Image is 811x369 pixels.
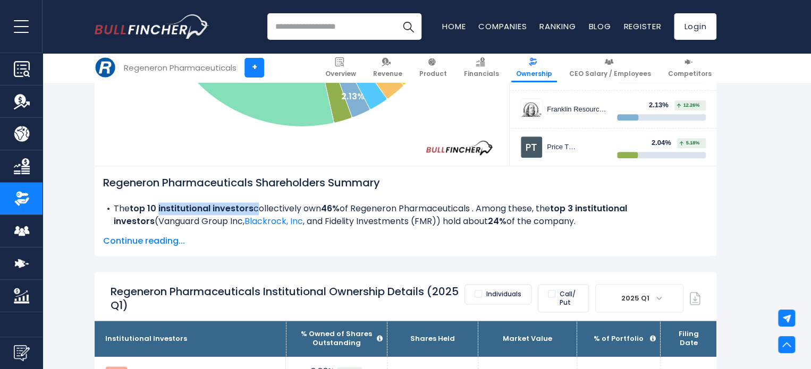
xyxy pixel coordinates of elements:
a: Register [623,21,661,32]
span: 5.18% [679,141,699,145]
a: Blackrock, Inc [244,215,303,227]
label: Call/ Put [538,284,589,312]
div: Price T [PERSON_NAME] Associates Inc [547,143,609,152]
th: % of Portfolio [577,321,660,357]
th: Institutional Investors [95,321,286,357]
a: CEO Salary / Employees [564,53,656,82]
a: Revenue [368,53,407,82]
span: Revenue [373,70,402,78]
span: 2025 Q1 [596,285,683,312]
span: Product [419,70,447,78]
a: Financials [459,53,504,82]
th: Filing Date [660,321,716,357]
a: Product [415,53,452,82]
text: 2.13% [341,90,365,102]
img: Ownership [14,191,30,207]
b: top 10 institutional investors [130,202,254,214]
th: Market Value [478,321,577,357]
button: Search [395,13,421,40]
div: Regeneron Pharmaceuticals [124,62,236,74]
span: 2025 Q1 [617,291,656,306]
b: 46% [321,202,340,214]
span: Vanguard Group Inc, , and Fidelity Investments (FMR) [158,215,436,227]
b: 24% [488,215,506,227]
li: The collectively own of Regeneron Pharmaceuticals . Among these, the ( ) hold about of the company. [103,202,708,228]
a: + [244,58,264,78]
img: Bullfincher logo [95,14,209,39]
a: Ownership [511,53,557,82]
div: 2.13% [649,101,675,110]
span: CEO Salary / Employees [569,70,651,78]
h2: Regeneron Pharmaceuticals Shareholders Summary [103,175,708,191]
div: 2.04% [652,139,678,148]
a: Companies [478,21,527,32]
span: Ownership [516,70,552,78]
span: Financials [464,70,499,78]
h2: Regeneron Pharmaceuticals Institutional Ownership Details (2025 Q1) [111,285,464,312]
a: Blog [588,21,611,32]
label: Individuals [464,284,531,304]
img: REGN logo [95,57,115,78]
span: Continue reading... [103,235,708,247]
span: Competitors [668,70,712,78]
div: Franklin Resources Inc [547,105,609,114]
span: Overview [325,70,356,78]
a: Competitors [663,53,716,82]
b: top 3 institutional investors [114,202,627,227]
a: Overview [320,53,361,82]
a: Go to homepage [95,14,209,39]
a: Login [674,13,716,40]
th: % Owned of Shares Outstanding [286,321,387,357]
a: Ranking [539,21,576,32]
span: 12.26% [677,103,699,108]
a: Home [442,21,466,32]
th: Shares Held [387,321,478,357]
